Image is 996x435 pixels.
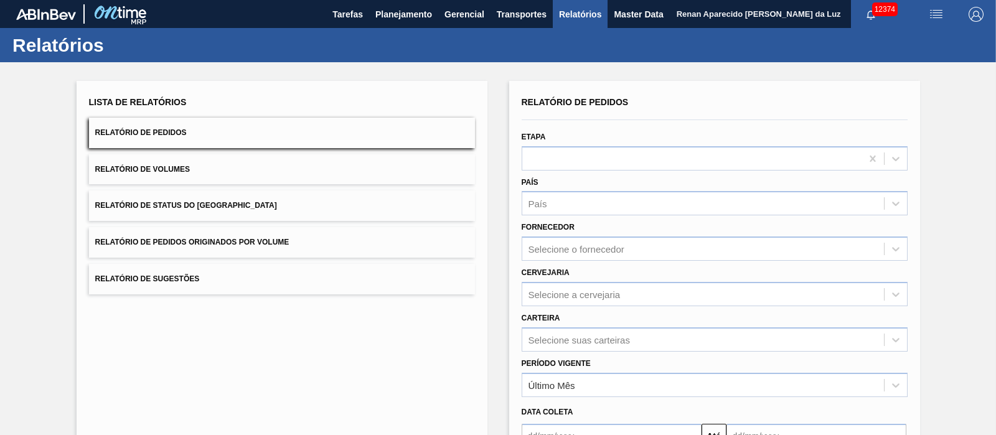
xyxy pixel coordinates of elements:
button: Relatório de Volumes [89,154,475,185]
button: Relatório de Pedidos [89,118,475,148]
label: Carteira [522,314,560,322]
span: Relatório de Status do [GEOGRAPHIC_DATA] [95,201,277,210]
span: Lista de Relatórios [89,97,187,107]
span: Relatório de Pedidos [522,97,629,107]
label: Fornecedor [522,223,575,232]
span: Relatório de Sugestões [95,274,200,283]
div: País [529,199,547,209]
span: Relatório de Pedidos Originados por Volume [95,238,289,246]
span: Relatório de Volumes [95,165,190,174]
img: userActions [929,7,944,22]
div: Selecione suas carteiras [529,334,630,345]
button: Notificações [851,6,891,23]
label: País [522,178,538,187]
div: Selecione o fornecedor [529,244,624,255]
button: Relatório de Status do [GEOGRAPHIC_DATA] [89,190,475,221]
button: Relatório de Pedidos Originados por Volume [89,227,475,258]
div: Selecione a cervejaria [529,289,621,299]
img: Logout [969,7,984,22]
span: Tarefas [332,7,363,22]
span: Gerencial [444,7,484,22]
span: Transportes [497,7,547,22]
span: 12374 [872,2,898,16]
label: Período Vigente [522,359,591,368]
label: Cervejaria [522,268,570,277]
label: Etapa [522,133,546,141]
img: TNhmsLtSVTkK8tSr43FrP2fwEKptu5GPRR3wAAAABJRU5ErkJggg== [16,9,76,20]
span: Relatório de Pedidos [95,128,187,137]
span: Relatórios [559,7,601,22]
span: Planejamento [375,7,432,22]
span: Master Data [614,7,663,22]
button: Relatório de Sugestões [89,264,475,294]
h1: Relatórios [12,38,233,52]
span: Data coleta [522,408,573,416]
div: Último Mês [529,380,575,390]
